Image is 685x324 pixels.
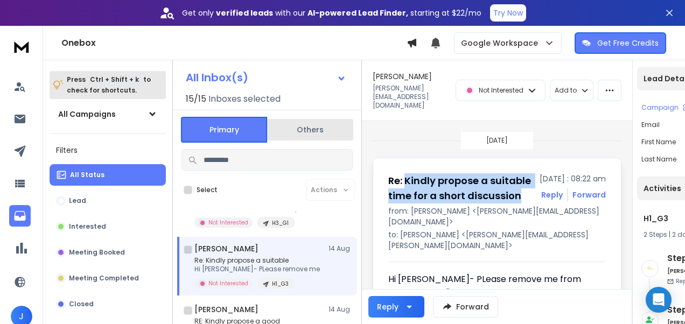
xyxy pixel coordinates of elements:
[328,244,353,253] p: 14 Aug
[490,4,526,22] button: Try Now
[50,143,166,158] h3: Filters
[194,265,320,273] p: Hi [PERSON_NAME]- PLease remove me
[486,136,508,145] p: [DATE]
[272,280,289,288] p: H1_G3
[555,86,577,95] p: Add to
[433,296,498,318] button: Forward
[328,305,353,314] p: 14 Aug
[216,8,273,18] strong: verified leads
[641,155,676,164] p: Last Name
[641,121,660,129] p: Email
[493,8,523,18] p: Try Now
[377,301,399,312] div: Reply
[368,296,424,318] button: Reply
[50,216,166,237] button: Interested
[69,222,106,231] p: Interested
[388,206,606,227] p: from: [PERSON_NAME] <[PERSON_NAME][EMAIL_ADDRESS][DOMAIN_NAME]>
[67,74,151,96] p: Press to check for shortcuts.
[644,230,667,239] span: 2 Steps
[50,190,166,212] button: Lead
[479,86,523,95] p: Not Interested
[69,274,139,283] p: Meeting Completed
[50,267,166,289] button: Meeting Completed
[181,117,267,143] button: Primary
[50,103,166,125] button: All Campaigns
[272,219,289,227] p: H3_G1
[88,73,141,86] span: Ctrl + Shift + k
[58,109,116,119] h1: All Campaigns
[70,171,104,179] p: All Status
[61,37,407,50] h1: Onebox
[197,186,218,194] label: Select
[388,173,533,203] h1: Re: Kindly propose a suitable time for a short discussion
[186,93,206,105] span: 15 / 15
[208,219,248,227] p: Not Interested
[572,189,606,200] div: Forward
[461,38,542,48] p: Google Workspace
[208,93,281,105] h3: Inboxes selected
[69,300,94,308] p: Closed
[388,229,606,251] p: to: [PERSON_NAME] <[PERSON_NAME][EMAIL_ADDRESS][PERSON_NAME][DOMAIN_NAME]>
[641,103,679,112] p: Campaign
[186,72,248,83] h1: All Inbox(s)
[50,242,166,263] button: Meeting Booked
[182,8,481,18] p: Get only with our starting at $22/mo
[50,293,166,315] button: Closed
[646,287,672,313] div: Open Intercom Messenger
[177,67,355,88] button: All Inbox(s)
[373,84,449,110] p: [PERSON_NAME][EMAIL_ADDRESS][DOMAIN_NAME]
[541,189,563,200] button: Reply
[69,248,125,257] p: Meeting Booked
[267,118,353,142] button: Others
[597,38,659,48] p: Get Free Credits
[194,243,258,254] h1: [PERSON_NAME]
[69,196,86,205] p: Lead
[208,279,248,287] p: Not Interested
[50,164,166,186] button: All Status
[11,37,32,57] img: logo
[641,138,676,146] p: First Name
[575,32,666,54] button: Get Free Credits
[194,256,320,265] p: Re: Kindly propose a suitable
[194,304,258,315] h1: [PERSON_NAME]
[373,71,432,82] h1: [PERSON_NAME]
[540,173,606,184] p: [DATE] : 08:22 am
[307,8,408,18] strong: AI-powered Lead Finder,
